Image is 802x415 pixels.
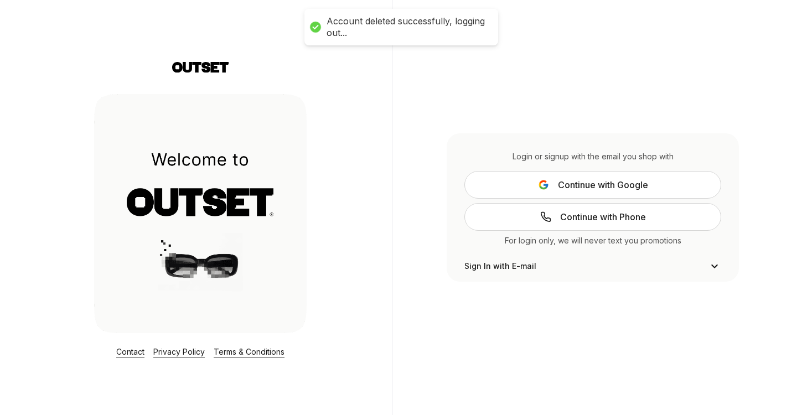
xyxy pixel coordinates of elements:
a: Continue with Phone [464,203,721,231]
span: Continue with Google [558,178,648,191]
div: Account deleted successfully, logging out... [327,15,487,39]
button: Continue with Google [464,171,721,199]
div: Login or signup with the email you shop with [464,151,721,162]
span: Sign In with E-mail [464,261,536,272]
a: Privacy Policy [153,347,205,356]
a: Contact [116,347,144,356]
img: Login Layout Image [94,94,307,333]
span: Continue with Phone [560,210,646,224]
a: Terms & Conditions [214,347,284,356]
button: Sign In with E-mail [464,260,721,273]
div: For login only, we will never text you promotions [464,235,721,246]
